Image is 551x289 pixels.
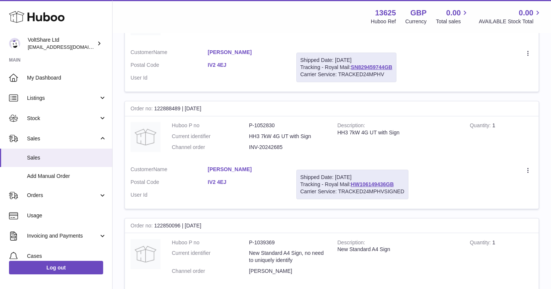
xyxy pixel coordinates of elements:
div: 122850096 | [DATE] [125,218,539,233]
span: 0.00 [519,8,533,18]
a: HW106149436GB [351,181,393,187]
dd: New Standard A4 Sign, no need to uniquely identify [249,250,326,264]
span: [EMAIL_ADDRESS][DOMAIN_NAME] [28,44,110,50]
img: no-photo.jpg [131,239,161,269]
span: Customer [131,49,153,55]
td: 1 [464,116,539,160]
strong: Quantity [470,122,492,130]
strong: Description [338,122,365,130]
a: 0.00 AVAILABLE Stock Total [479,8,542,25]
div: New Standard A4 Sign [338,246,459,253]
dt: Current identifier [172,133,249,140]
strong: GBP [410,8,426,18]
span: Orders [27,192,99,199]
a: SN829459744GB [351,64,392,70]
span: My Dashboard [27,74,107,81]
a: IV2 4EJ [208,62,285,69]
dd: [PERSON_NAME] [249,268,326,275]
strong: Order no [131,223,154,230]
strong: 13625 [375,8,396,18]
dt: User Id [131,74,208,81]
span: Stock [27,115,99,122]
dt: Current identifier [172,250,249,264]
dd: HH3 7kW 4G UT with Sign [249,133,326,140]
span: Sales [27,154,107,161]
div: 122888489 | [DATE] [125,101,539,116]
img: info@voltshare.co.uk [9,38,20,49]
div: Shipped Date: [DATE] [300,57,392,64]
div: Tracking - Royal Mail: [296,170,408,199]
div: HH3 7kW 4G UT with Sign [338,129,459,136]
span: Cases [27,253,107,260]
dd: P-1052830 [249,122,326,129]
span: Customer [131,166,153,172]
dt: User Id [131,191,208,199]
dt: Postal Code [131,179,208,188]
dt: Huboo P no [172,122,249,129]
div: Carrier Service: TRACKED24MPHV [300,71,392,78]
a: 0.00 Total sales [436,8,469,25]
span: Invoicing and Payments [27,232,99,239]
span: 0.00 [446,8,461,18]
dt: Huboo P no [172,239,249,246]
div: Currency [405,18,427,25]
span: AVAILABLE Stock Total [479,18,542,25]
span: Add Manual Order [27,173,107,180]
a: IV2 4EJ [208,179,285,186]
dt: Name [131,49,208,58]
a: [PERSON_NAME] [208,166,285,173]
div: Tracking - Royal Mail: [296,53,396,82]
strong: Quantity [470,239,492,247]
img: no-photo.jpg [131,122,161,152]
a: Log out [9,261,103,274]
td: 1 [464,233,539,284]
strong: Order no [131,105,154,113]
div: VoltShare Ltd [28,36,95,51]
dt: Channel order [172,144,249,151]
dt: Name [131,166,208,175]
dt: Channel order [172,268,249,275]
a: [PERSON_NAME] [208,49,285,56]
span: Listings [27,95,99,102]
div: Carrier Service: TRACKED24MPHVSIGNED [300,188,404,195]
strong: Description [338,239,365,247]
dd: INV-20242685 [249,144,326,151]
span: Usage [27,212,107,219]
div: Huboo Ref [371,18,396,25]
div: Shipped Date: [DATE] [300,174,404,181]
span: Sales [27,135,99,142]
dt: Postal Code [131,62,208,71]
span: Total sales [436,18,469,25]
dd: P-1039369 [249,239,326,246]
